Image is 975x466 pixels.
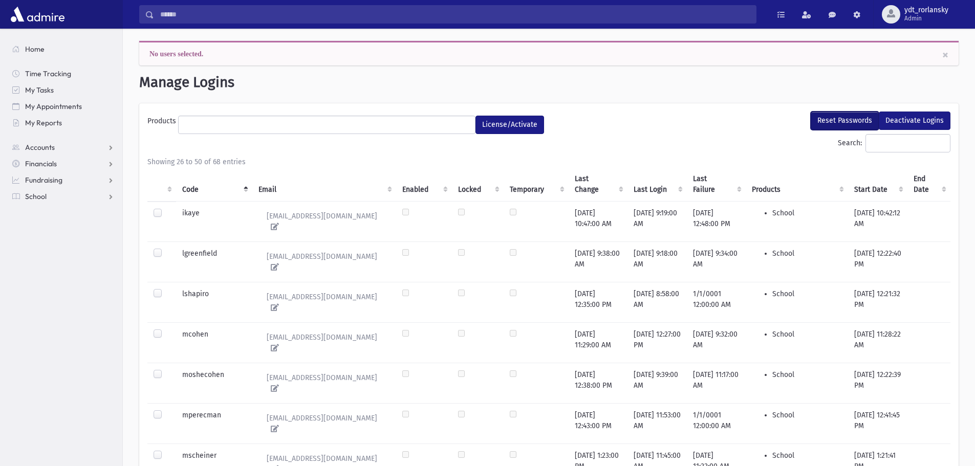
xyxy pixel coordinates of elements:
li: School [772,369,841,380]
td: [DATE] 12:48:00 PM [687,201,746,241]
td: [DATE] 9:38:00 AM [569,241,627,282]
th: Last Change : activate to sort column ascending [569,167,627,202]
td: [DATE] 10:47:00 AM [569,201,627,241]
li: School [772,289,841,299]
a: [EMAIL_ADDRESS][DOMAIN_NAME] [258,248,390,276]
span: Accounts [25,143,55,152]
h1: Manage Logins [139,74,959,91]
td: lgreenfield [176,241,252,282]
button: Reset Passwords [811,112,879,130]
span: Home [25,45,45,54]
td: [DATE] 12:21:32 PM [848,282,907,322]
td: [DATE] 12:41:45 PM [848,403,907,443]
a: [EMAIL_ADDRESS][DOMAIN_NAME] [258,289,390,316]
td: [DATE] 9:19:00 AM [627,201,687,241]
li: School [772,208,841,218]
li: School [772,248,841,259]
th: Start Date : activate to sort column ascending [848,167,907,202]
td: moshecohen [176,363,252,403]
th: : activate to sort column ascending [147,167,176,202]
button: Deactivate Logins [879,112,950,130]
th: Code : activate to sort column descending [176,167,252,202]
a: [EMAIL_ADDRESS][DOMAIN_NAME] [258,410,390,437]
th: Last Login : activate to sort column ascending [627,167,687,202]
td: 1/1/0001 12:00:00 AM [687,403,746,443]
th: Products : activate to sort column ascending [746,167,848,202]
a: [EMAIL_ADDRESS][DOMAIN_NAME] [258,329,390,357]
th: Email : activate to sort column ascending [252,167,396,202]
a: My Reports [4,115,122,131]
label: Products [147,116,178,130]
th: Enabled : activate to sort column ascending [396,167,451,202]
label: Search: [838,134,950,152]
a: close [942,49,948,61]
a: Home [4,41,122,57]
div: Showing 26 to 50 of 68 entries [147,157,950,167]
td: [DATE] 12:43:00 PM [569,403,627,443]
span: My Appointments [25,102,82,111]
button: License/Activate [475,116,544,134]
span: Financials [25,159,57,168]
li: School [772,410,841,420]
th: Temporary : activate to sort column ascending [504,167,569,202]
a: Financials [4,156,122,172]
span: School [25,192,47,201]
td: ikaye [176,201,252,241]
td: [DATE] 12:22:39 PM [848,363,907,403]
a: My Tasks [4,82,122,98]
td: [DATE] 8:58:00 AM [627,282,687,322]
a: My Appointments [4,98,122,115]
a: [EMAIL_ADDRESS][DOMAIN_NAME] [258,208,390,235]
th: End Date : activate to sort column ascending [907,167,950,202]
img: AdmirePro [8,4,67,25]
span: Time Tracking [25,69,71,78]
td: [DATE] 9:34:00 AM [687,241,746,282]
td: mcohen [176,322,252,363]
input: Search: [865,134,950,152]
span: ydt_rorlansky [904,6,948,14]
a: [EMAIL_ADDRESS][DOMAIN_NAME] [258,369,390,397]
th: Locked : activate to sort column ascending [452,167,504,202]
td: [DATE] 9:18:00 AM [627,241,687,282]
a: Accounts [4,139,122,156]
td: [DATE] 9:32:00 AM [687,322,746,363]
span: My Tasks [25,85,54,95]
th: Last Failure : activate to sort column ascending [687,167,746,202]
td: mperecman [176,403,252,443]
a: School [4,188,122,205]
input: Search [154,5,756,24]
a: Time Tracking [4,65,122,82]
td: [DATE] 11:29:00 AM [569,322,627,363]
td: [DATE] 9:39:00 AM [627,363,687,403]
span: No users selected. [149,50,203,57]
td: [DATE] 12:22:40 PM [848,241,907,282]
td: 1/1/0001 12:00:00 AM [687,282,746,322]
td: [DATE] 12:38:00 PM [569,363,627,403]
td: [DATE] 11:53:00 AM [627,403,687,443]
td: lshapiro [176,282,252,322]
td: [DATE] 11:28:22 AM [848,322,907,363]
td: [DATE] 12:27:00 PM [627,322,687,363]
span: Fundraising [25,175,62,185]
td: [DATE] 10:42:12 AM [848,201,907,241]
li: School [772,329,841,340]
li: School [772,450,841,461]
span: Admin [904,14,948,23]
span: My Reports [25,118,62,127]
td: [DATE] 11:17:00 AM [687,363,746,403]
td: [DATE] 12:35:00 PM [569,282,627,322]
a: Fundraising [4,172,122,188]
